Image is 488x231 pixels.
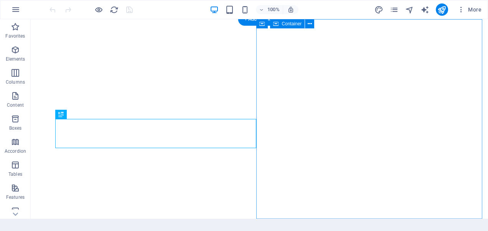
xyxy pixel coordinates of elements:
p: Favorites [5,33,25,39]
button: reload [109,5,119,14]
button: More [454,3,485,16]
i: AI Writer [420,5,429,14]
p: Features [6,194,25,200]
p: Elements [6,56,25,62]
button: publish [436,3,448,16]
p: Content [7,102,24,108]
p: Boxes [9,125,22,131]
button: navigator [405,5,414,14]
div: + Add section [238,13,281,26]
i: Publish [437,5,446,14]
button: Click here to leave preview mode and continue editing [94,5,103,14]
span: Container [282,21,302,26]
p: Tables [8,171,22,177]
button: design [374,5,384,14]
i: Pages (Ctrl+Alt+S) [390,5,399,14]
i: Reload page [110,5,119,14]
i: Navigator [405,5,414,14]
span: More [457,6,481,13]
h6: 100% [267,5,280,14]
i: Design (Ctrl+Alt+Y) [374,5,383,14]
button: text_generator [420,5,430,14]
button: pages [390,5,399,14]
button: 100% [256,5,283,14]
p: Columns [6,79,25,85]
p: Accordion [5,148,26,154]
i: On resize automatically adjust zoom level to fit chosen device. [287,6,294,13]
